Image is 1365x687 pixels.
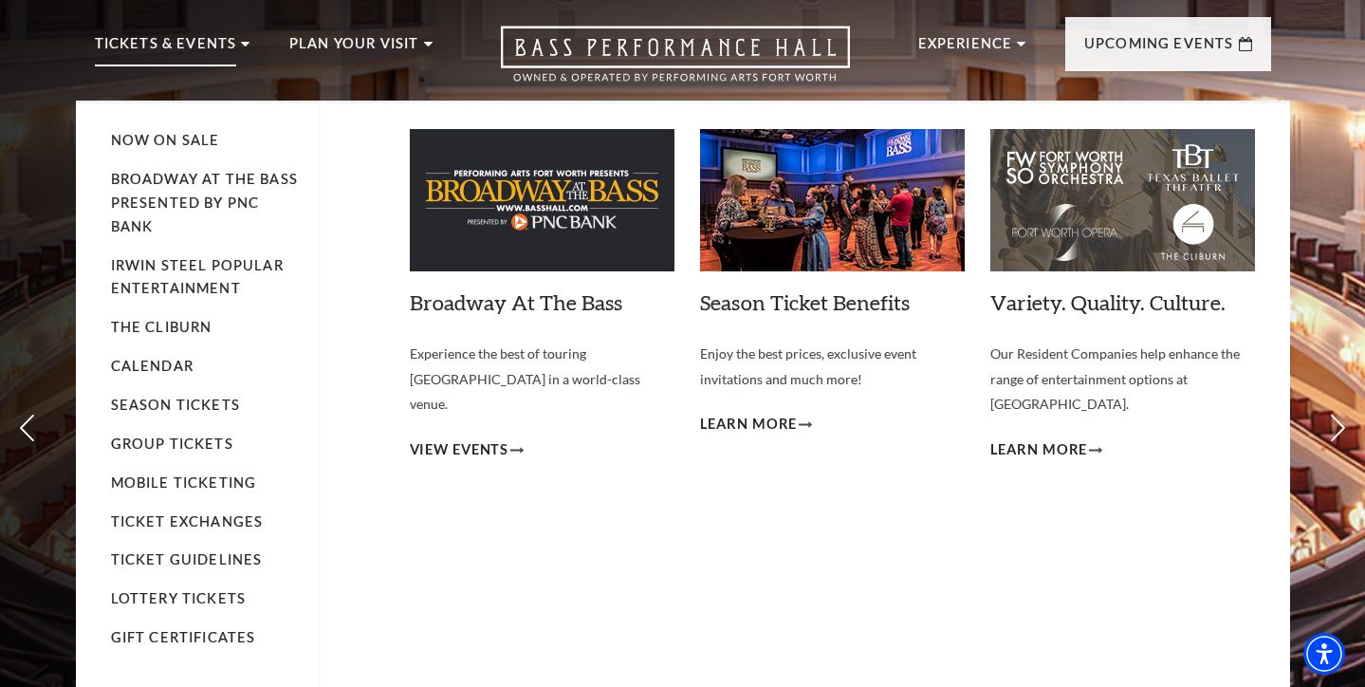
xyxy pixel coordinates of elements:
a: Learn More Variety. Quality. Culture. [990,438,1103,462]
a: View Events [410,438,525,462]
a: Group Tickets [111,436,233,452]
a: Open this option [433,26,918,101]
a: Broadway At The Bass [410,289,622,315]
a: Now On Sale [111,132,220,148]
span: Learn More [700,413,798,436]
p: Our Resident Companies help enhance the range of entertainment options at [GEOGRAPHIC_DATA]. [990,342,1255,418]
p: Experience [918,32,1013,66]
img: Broadway At The Bass [410,129,674,271]
a: Ticket Exchanges [111,513,264,529]
p: Tickets & Events [95,32,237,66]
span: Learn More [990,438,1088,462]
a: Calendar [111,358,194,374]
p: Upcoming Events [1084,32,1234,66]
a: Gift Certificates [111,629,256,645]
div: Accessibility Menu [1303,633,1345,675]
a: Lottery Tickets [111,590,247,606]
a: Mobile Ticketing [111,474,257,491]
a: Variety. Quality. Culture. [990,289,1226,315]
p: Plan Your Visit [289,32,419,66]
img: Variety. Quality. Culture. [990,129,1255,271]
img: Season Ticket Benefits [700,129,965,271]
a: Season Ticket Benefits [700,289,910,315]
p: Enjoy the best prices, exclusive event invitations and much more! [700,342,965,392]
a: Ticket Guidelines [111,551,263,567]
a: The Cliburn [111,319,212,335]
p: Experience the best of touring [GEOGRAPHIC_DATA] in a world-class venue. [410,342,674,418]
span: View Events [410,438,509,462]
a: Season Tickets [111,397,240,413]
a: Broadway At The Bass presented by PNC Bank [111,171,298,234]
a: Irwin Steel Popular Entertainment [111,257,284,297]
a: Learn More Season Ticket Benefits [700,413,813,436]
